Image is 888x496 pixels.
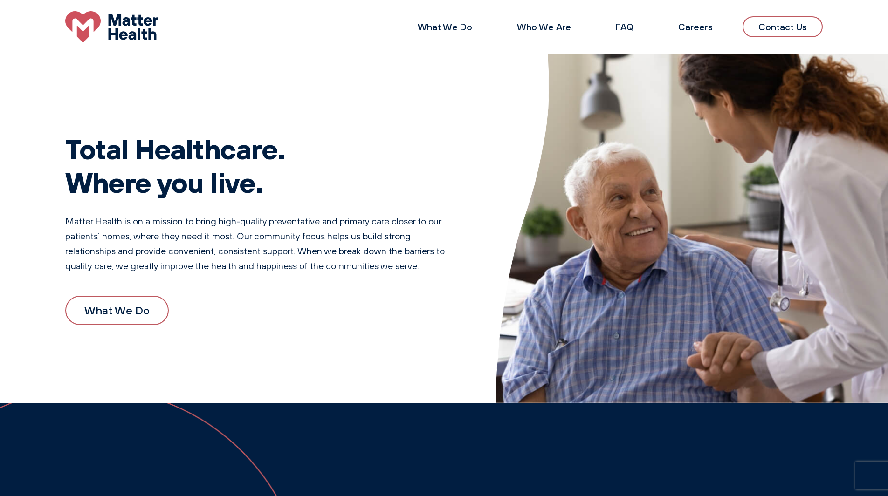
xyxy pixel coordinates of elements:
[678,21,713,33] a: Careers
[65,214,458,273] p: Matter Health is on a mission to bring high-quality preventative and primary care closer to our p...
[65,296,169,325] a: What We Do
[418,21,472,33] a: What We Do
[743,16,823,37] a: Contact Us
[616,21,633,33] a: FAQ
[517,21,571,33] a: Who We Are
[65,132,458,199] h1: Total Healthcare. Where you live.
